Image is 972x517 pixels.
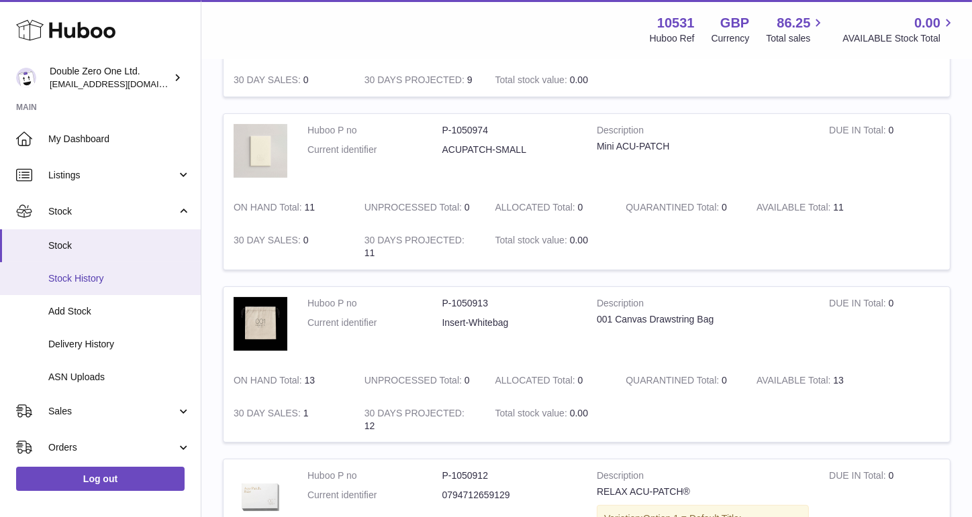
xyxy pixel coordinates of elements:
span: 86.25 [777,14,810,32]
strong: 30 DAY SALES [234,408,303,422]
strong: Total stock value [495,408,570,422]
span: 0.00 [570,235,588,245]
span: Listings [48,169,177,182]
span: Stock [48,205,177,218]
img: product image [234,124,287,178]
span: 0.00 [914,14,940,32]
strong: UNPROCESSED Total [364,375,465,389]
span: AVAILABLE Stock Total [842,32,956,45]
td: 1 [224,397,354,443]
span: 0.00 [570,74,588,85]
dt: Current identifier [307,489,442,502]
img: product image [234,297,287,351]
dt: Huboo P no [307,124,442,137]
dt: Current identifier [307,317,442,329]
strong: Total stock value [495,235,570,249]
div: RELAX ACU-PATCH® [597,485,809,498]
a: 0.00 AVAILABLE Stock Total [842,14,956,45]
td: 9 [354,64,485,97]
dd: Insert-Whitebag [442,317,577,329]
td: 0 [819,287,950,364]
td: 0 [485,364,616,397]
span: ASN Uploads [48,371,191,384]
div: Mini ACU-PATCH [597,140,809,153]
span: Stock [48,239,191,252]
strong: ALLOCATED Total [495,375,578,389]
td: 13 [746,364,877,397]
a: 86.25 Total sales [766,14,826,45]
dd: ACUPATCH-SMALL [442,143,577,156]
dt: Current identifier [307,143,442,156]
strong: 30 DAYS PROJECTED [364,408,465,422]
strong: Description [597,469,809,485]
strong: UNPROCESSED Total [364,202,465,216]
a: Log out [16,467,185,491]
td: 11 [354,224,485,270]
strong: 30 DAY SALES [234,74,303,89]
strong: Total stock value [495,74,570,89]
strong: QUARANTINED Total [626,202,722,216]
dd: P-1050974 [442,124,577,137]
strong: AVAILABLE Total [757,202,833,216]
strong: ON HAND Total [234,202,305,216]
div: Double Zero One Ltd. [50,65,171,91]
td: 11 [224,191,354,224]
span: Orders [48,441,177,454]
div: 001 Canvas Drawstring Bag [597,313,809,326]
strong: 30 DAY SALES [234,235,303,249]
strong: Description [597,124,809,140]
td: 0 [485,191,616,224]
span: Add Stock [48,305,191,318]
strong: Description [597,297,809,313]
dt: Huboo P no [307,297,442,310]
td: 13 [224,364,354,397]
dd: P-1050912 [442,469,577,482]
span: Delivery History [48,338,191,351]
span: 0.00 [570,408,588,418]
img: hello@001skincare.com [16,68,36,88]
td: 11 [746,191,877,224]
strong: DUE IN Total [829,125,888,139]
span: Sales [48,405,177,418]
span: 0 [722,375,727,386]
strong: 10531 [657,14,695,32]
td: 0 [354,191,485,224]
td: 0 [354,364,485,397]
td: 0 [819,114,950,191]
dt: Huboo P no [307,469,442,482]
span: 0 [722,202,727,213]
strong: ON HAND Total [234,375,305,389]
td: 12 [354,397,485,443]
strong: ALLOCATED Total [495,202,578,216]
span: Total sales [766,32,826,45]
dd: P-1050913 [442,297,577,310]
strong: DUE IN Total [829,298,888,312]
span: Stock History [48,272,191,285]
div: Huboo Ref [650,32,695,45]
strong: DUE IN Total [829,470,888,484]
td: 0 [224,64,354,97]
strong: AVAILABLE Total [757,375,833,389]
span: My Dashboard [48,133,191,146]
dd: 0794712659129 [442,489,577,502]
strong: 30 DAYS PROJECTED [364,74,467,89]
strong: GBP [720,14,749,32]
strong: QUARANTINED Total [626,375,722,389]
strong: 30 DAYS PROJECTED [364,235,465,249]
td: 0 [224,224,354,270]
div: Currency [712,32,750,45]
span: [EMAIL_ADDRESS][DOMAIN_NAME] [50,78,197,89]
